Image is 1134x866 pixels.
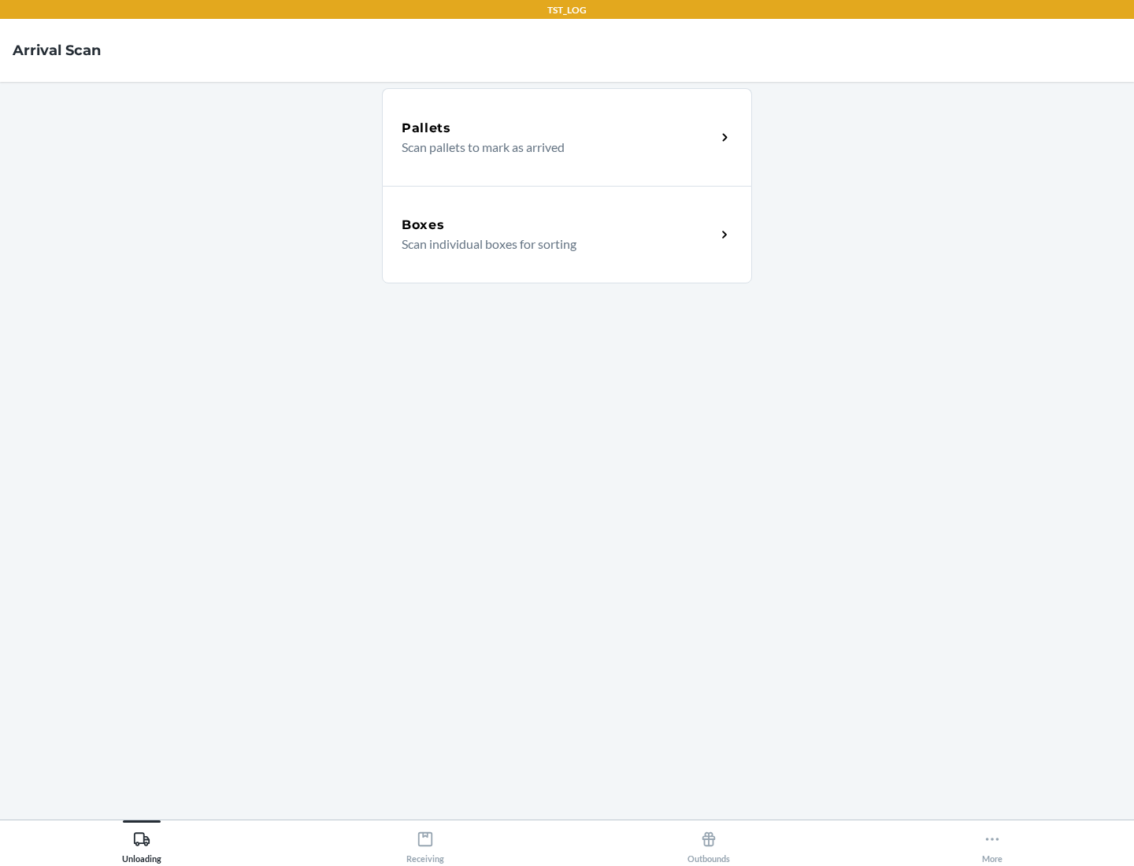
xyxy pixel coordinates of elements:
h4: Arrival Scan [13,40,101,61]
p: Scan individual boxes for sorting [402,235,703,254]
button: Receiving [283,820,567,864]
div: Unloading [122,824,161,864]
div: Receiving [406,824,444,864]
h5: Pallets [402,119,451,138]
button: Outbounds [567,820,850,864]
h5: Boxes [402,216,445,235]
p: Scan pallets to mark as arrived [402,138,703,157]
div: More [982,824,1002,864]
a: PalletsScan pallets to mark as arrived [382,88,752,186]
p: TST_LOG [547,3,587,17]
button: More [850,820,1134,864]
div: Outbounds [687,824,730,864]
a: BoxesScan individual boxes for sorting [382,186,752,283]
